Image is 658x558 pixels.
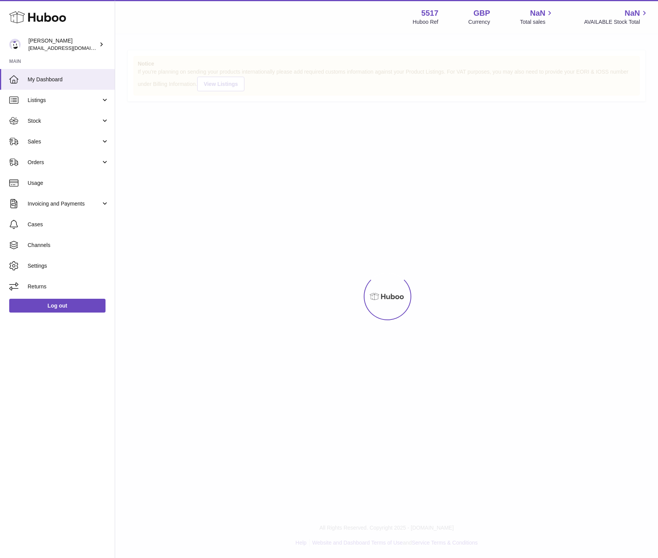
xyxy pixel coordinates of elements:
span: NaN [530,8,545,18]
span: Cases [28,221,109,228]
span: Orders [28,159,101,166]
img: alessiavanzwolle@hotmail.com [9,39,21,50]
span: Settings [28,262,109,270]
span: NaN [625,8,640,18]
span: Sales [28,138,101,145]
a: Log out [9,299,106,313]
strong: 5517 [421,8,439,18]
a: NaN AVAILABLE Stock Total [584,8,649,26]
span: Stock [28,117,101,125]
strong: GBP [473,8,490,18]
div: Currency [468,18,490,26]
span: My Dashboard [28,76,109,83]
span: Returns [28,283,109,290]
div: Huboo Ref [413,18,439,26]
span: Invoicing and Payments [28,200,101,207]
span: Listings [28,97,101,104]
span: [EMAIL_ADDRESS][DOMAIN_NAME] [28,45,113,51]
div: [PERSON_NAME] [28,37,97,52]
a: NaN Total sales [520,8,554,26]
span: AVAILABLE Stock Total [584,18,649,26]
span: Channels [28,242,109,249]
span: Total sales [520,18,554,26]
span: Usage [28,179,109,187]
